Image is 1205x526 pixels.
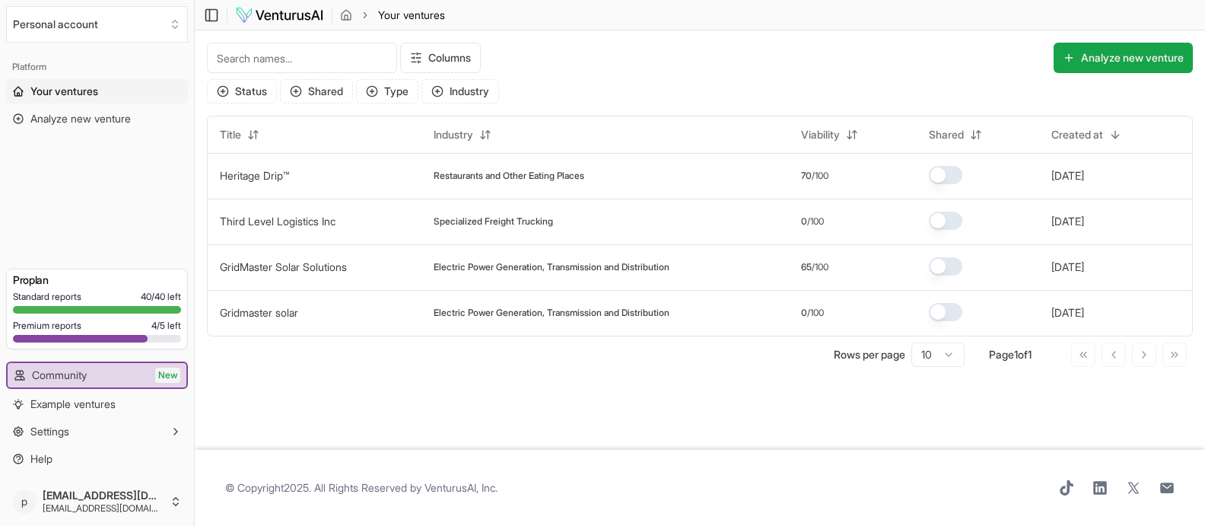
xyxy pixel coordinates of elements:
[6,107,188,131] a: Analyze new venture
[920,123,991,147] button: Shared
[220,127,241,142] span: Title
[801,307,807,319] span: 0
[30,397,116,412] span: Example ventures
[421,79,499,104] button: Industry
[801,215,807,228] span: 0
[207,43,397,73] input: Search names...
[801,261,812,273] span: 65
[43,489,164,502] span: [EMAIL_ADDRESS][DOMAIN_NAME]
[6,392,188,416] a: Example ventures
[30,451,52,467] span: Help
[235,6,324,24] img: logo
[30,111,131,126] span: Analyze new venture
[13,320,81,332] span: Premium reports
[1028,348,1032,361] span: 1
[6,55,188,79] div: Platform
[220,215,335,228] a: Third Level Logistics Inc
[378,8,445,23] span: Your ventures
[32,368,87,383] span: Community
[220,306,298,319] a: Gridmaster solar
[141,291,181,303] span: 40 / 40 left
[424,123,501,147] button: Industry
[6,6,188,43] button: Select an organization
[220,169,289,182] a: Heritage Drip™
[225,480,498,496] span: © Copyright 2025 . All Rights Reserved by .
[155,368,180,383] span: New
[220,260,347,273] a: GridMaster Solar Solutions
[220,305,298,320] button: Gridmaster solar
[1014,348,1018,361] span: 1
[1051,168,1084,183] button: [DATE]
[43,502,164,515] span: [EMAIL_ADDRESS][DOMAIN_NAME]
[30,424,69,439] span: Settings
[1051,260,1084,275] button: [DATE]
[1051,214,1084,229] button: [DATE]
[792,123,867,147] button: Viability
[434,215,553,228] span: Specialized Freight Trucking
[929,127,964,142] span: Shared
[807,215,824,228] span: /100
[434,261,669,273] span: Electric Power Generation, Transmission and Distribution
[12,489,37,514] span: p
[6,483,188,520] button: p[EMAIL_ADDRESS][DOMAIN_NAME][EMAIL_ADDRESS][DOMAIN_NAME]
[400,43,481,73] button: Columns
[1018,348,1028,361] span: of
[812,261,828,273] span: /100
[801,170,812,182] span: 70
[801,127,840,142] span: Viability
[1054,43,1193,73] button: Analyze new venture
[8,363,186,387] a: CommunityNew
[6,79,188,104] a: Your ventures
[151,320,181,332] span: 4 / 5 left
[434,307,669,319] span: Electric Power Generation, Transmission and Distribution
[1042,123,1130,147] button: Created at
[6,447,188,471] a: Help
[1051,305,1084,320] button: [DATE]
[834,347,905,362] p: Rows per page
[220,260,347,275] button: GridMaster Solar Solutions
[30,84,98,99] span: Your ventures
[13,273,181,288] h3: Pro plan
[6,419,188,444] button: Settings
[340,8,445,23] nav: breadcrumb
[434,127,473,142] span: Industry
[220,214,335,229] button: Third Level Logistics Inc
[356,79,418,104] button: Type
[812,170,828,182] span: /100
[211,123,269,147] button: Title
[434,170,584,182] span: Restaurants and Other Eating Places
[807,307,824,319] span: /100
[220,168,289,183] button: Heritage Drip™
[280,79,353,104] button: Shared
[424,481,495,494] a: VenturusAI, Inc
[13,291,81,303] span: Standard reports
[989,348,1014,361] span: Page
[207,79,277,104] button: Status
[1051,127,1103,142] span: Created at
